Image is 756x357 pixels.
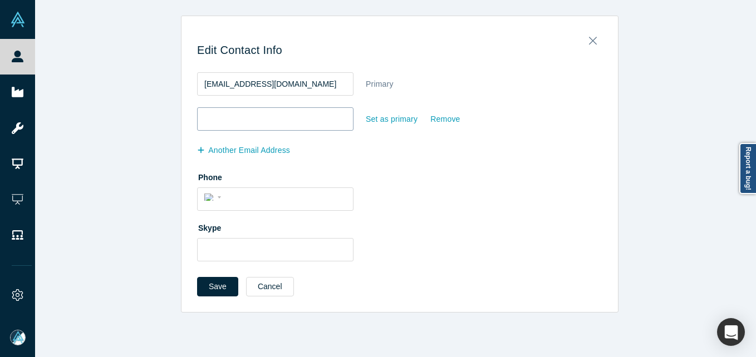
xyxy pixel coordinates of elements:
a: Report a bug! [739,143,756,194]
div: Set as primary [365,110,418,129]
div: Primary [365,75,394,94]
div: Remove [430,110,460,129]
button: another Email Address [197,141,302,160]
img: Mia Scott's Account [10,330,26,345]
button: Cancel [246,277,294,296]
h3: Edit Contact Info [197,43,602,57]
button: Close [581,30,605,46]
button: Save [197,277,238,296]
label: Phone [197,168,602,184]
label: Skype [197,219,602,234]
img: Alchemist Vault Logo [10,12,26,27]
